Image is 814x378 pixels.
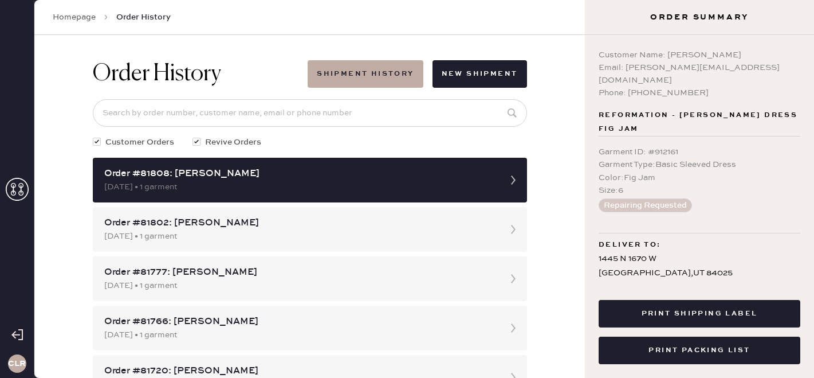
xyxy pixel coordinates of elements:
a: Print Shipping Label [599,307,800,318]
div: [DATE] • 1 garment [104,279,495,292]
div: Order #81720: [PERSON_NAME] [104,364,495,378]
div: [DATE] • 1 garment [104,230,495,243]
div: Garment Type : Basic Sleeved Dress [599,158,800,171]
div: 1445 N 1670 W [GEOGRAPHIC_DATA] , UT 84025 [599,252,800,280]
span: Reformation - [PERSON_NAME] Dress Fig Jam [599,108,800,136]
iframe: Front Chat [760,326,809,376]
h3: CLR [8,360,26,368]
button: Repairing Requested [599,198,692,212]
div: Garment ID : # 912161 [599,146,800,158]
span: Order History [116,11,171,23]
div: [DATE] • 1 garment [104,181,495,193]
a: Homepage [53,11,96,23]
div: Phone: [PHONE_NUMBER] [599,87,800,99]
div: [DATE] • 1 garment [104,329,495,341]
h1: Order History [93,60,221,88]
span: Customer Orders [105,136,174,149]
div: Order #81802: [PERSON_NAME] [104,216,495,230]
div: Email: [PERSON_NAME][EMAIL_ADDRESS][DOMAIN_NAME] [599,61,800,87]
div: Order #81808: [PERSON_NAME] [104,167,495,181]
div: Order #81777: [PERSON_NAME] [104,266,495,279]
div: Order #81766: [PERSON_NAME] [104,315,495,329]
span: Deliver to: [599,238,660,252]
button: Shipment History [308,60,423,88]
div: Size : 6 [599,184,800,197]
button: Print Packing List [599,337,800,364]
div: Customer Name: [PERSON_NAME] [599,49,800,61]
input: Search by order number, customer name, email or phone number [93,99,527,127]
button: Print Shipping Label [599,300,800,328]
div: Color : Fig Jam [599,172,800,184]
span: Revive Orders [205,136,261,149]
h3: Order Summary [585,11,814,23]
button: New Shipment [432,60,527,88]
